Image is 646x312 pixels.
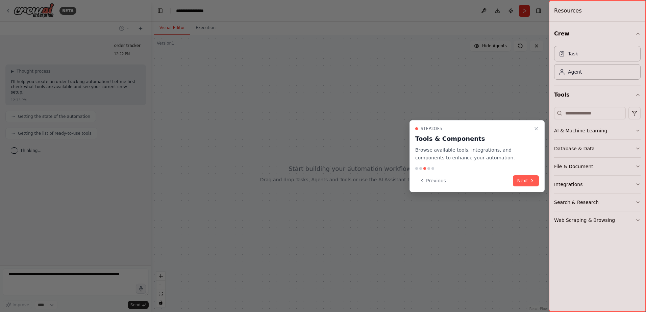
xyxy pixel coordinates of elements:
button: Hide left sidebar [155,6,165,16]
button: Close walkthrough [532,125,540,133]
h3: Tools & Components [415,134,531,144]
span: Step 3 of 5 [421,126,442,131]
p: Browse available tools, integrations, and components to enhance your automation. [415,146,531,162]
button: Previous [415,175,450,186]
button: Next [513,175,539,186]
